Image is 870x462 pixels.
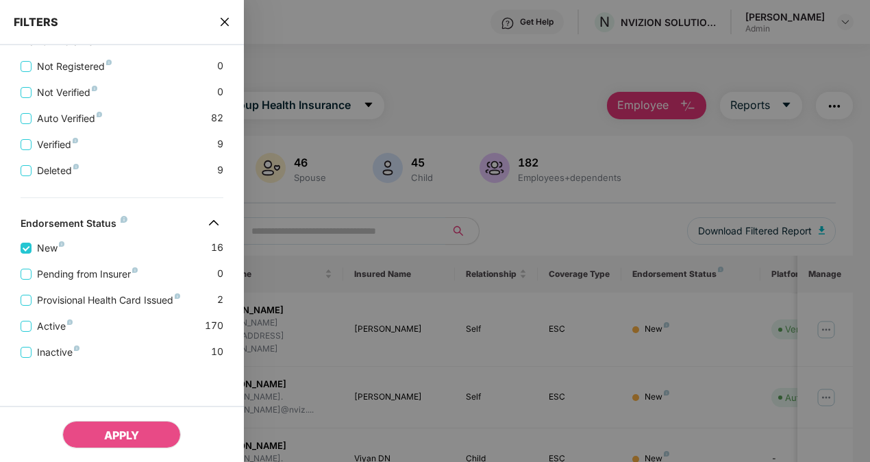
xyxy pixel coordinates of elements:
[211,110,223,126] span: 82
[32,293,186,308] span: Provisional Health Card Issued
[73,138,78,143] img: svg+xml;base64,PHN2ZyB4bWxucz0iaHR0cDovL3d3dy53My5vcmcvMjAwMC9zdmciIHdpZHRoPSI4IiBoZWlnaHQ9IjgiIH...
[32,85,103,100] span: Not Verified
[32,163,84,178] span: Deleted
[73,164,79,169] img: svg+xml;base64,PHN2ZyB4bWxucz0iaHR0cDovL3d3dy53My5vcmcvMjAwMC9zdmciIHdpZHRoPSI4IiBoZWlnaHQ9IjgiIH...
[32,137,84,152] span: Verified
[211,344,223,360] span: 10
[59,241,64,247] img: svg+xml;base64,PHN2ZyB4bWxucz0iaHR0cDovL3d3dy53My5vcmcvMjAwMC9zdmciIHdpZHRoPSI4IiBoZWlnaHQ9IjgiIH...
[104,428,139,442] span: APPLY
[32,111,108,126] span: Auto Verified
[32,319,78,334] span: Active
[217,162,223,178] span: 9
[74,345,79,351] img: svg+xml;base64,PHN2ZyB4bWxucz0iaHR0cDovL3d3dy53My5vcmcvMjAwMC9zdmciIHdpZHRoPSI4IiBoZWlnaHQ9IjgiIH...
[106,60,112,65] img: svg+xml;base64,PHN2ZyB4bWxucz0iaHR0cDovL3d3dy53My5vcmcvMjAwMC9zdmciIHdpZHRoPSI4IiBoZWlnaHQ9IjgiIH...
[32,241,70,256] span: New
[92,86,97,91] img: svg+xml;base64,PHN2ZyB4bWxucz0iaHR0cDovL3d3dy53My5vcmcvMjAwMC9zdmciIHdpZHRoPSI4IiBoZWlnaHQ9IjgiIH...
[217,292,223,308] span: 2
[217,84,223,100] span: 0
[97,112,102,117] img: svg+xml;base64,PHN2ZyB4bWxucz0iaHR0cDovL3d3dy53My5vcmcvMjAwMC9zdmciIHdpZHRoPSI4IiBoZWlnaHQ9IjgiIH...
[217,136,223,152] span: 9
[219,15,230,29] span: close
[217,58,223,74] span: 0
[32,59,117,74] span: Not Registered
[175,293,180,299] img: svg+xml;base64,PHN2ZyB4bWxucz0iaHR0cDovL3d3dy53My5vcmcvMjAwMC9zdmciIHdpZHRoPSI4IiBoZWlnaHQ9IjgiIH...
[62,421,181,448] button: APPLY
[32,345,85,360] span: Inactive
[203,212,225,234] img: svg+xml;base64,PHN2ZyB4bWxucz0iaHR0cDovL3d3dy53My5vcmcvMjAwMC9zdmciIHdpZHRoPSIzMiIgaGVpZ2h0PSIzMi...
[205,318,223,334] span: 170
[32,267,143,282] span: Pending from Insurer
[211,240,223,256] span: 16
[21,217,127,234] div: Endorsement Status
[67,319,73,325] img: svg+xml;base64,PHN2ZyB4bWxucz0iaHR0cDovL3d3dy53My5vcmcvMjAwMC9zdmciIHdpZHRoPSI4IiBoZWlnaHQ9IjgiIH...
[217,266,223,282] span: 0
[121,216,127,223] img: svg+xml;base64,PHN2ZyB4bWxucz0iaHR0cDovL3d3dy53My5vcmcvMjAwMC9zdmciIHdpZHRoPSI4IiBoZWlnaHQ9IjgiIH...
[132,267,138,273] img: svg+xml;base64,PHN2ZyB4bWxucz0iaHR0cDovL3d3dy53My5vcmcvMjAwMC9zdmciIHdpZHRoPSI4IiBoZWlnaHQ9IjgiIH...
[14,15,58,29] span: FILTERS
